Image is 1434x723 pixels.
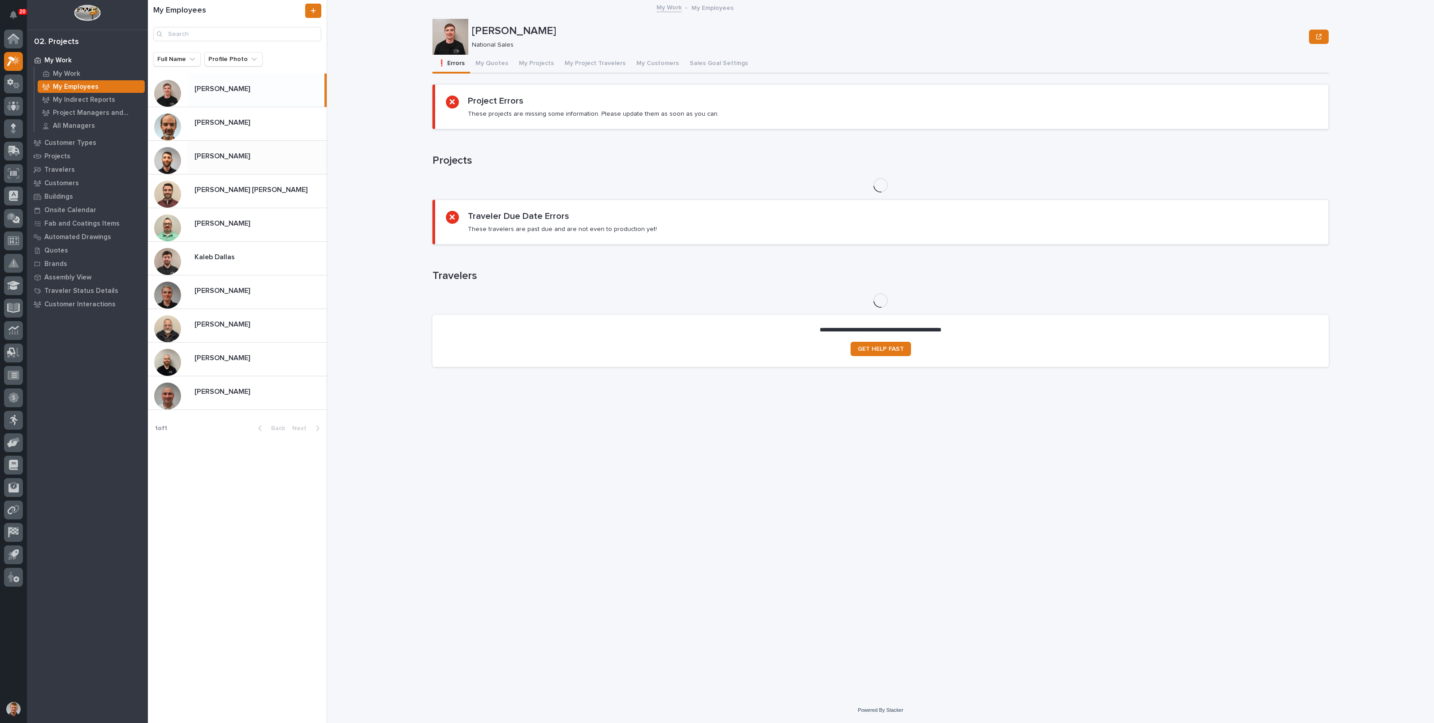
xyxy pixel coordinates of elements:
[44,139,96,147] p: Customer Types
[11,11,23,25] div: Notifications20
[432,154,1329,167] h1: Projects
[684,55,753,74] button: Sales Goal Settings
[53,83,99,91] p: My Employees
[35,93,148,106] a: My Indirect Reports
[472,25,1305,38] p: [PERSON_NAME]
[153,6,303,16] h1: My Employees
[148,418,174,440] p: 1 of 1
[35,119,148,132] a: All Managers
[44,260,67,268] p: Brands
[251,424,289,432] button: Back
[194,318,252,329] p: [PERSON_NAME]
[35,80,148,93] a: My Employees
[44,179,79,187] p: Customers
[53,96,115,104] p: My Indirect Reports
[20,9,26,15] p: 20
[468,225,657,233] p: These travelers are past due and are not even to production yet!
[691,2,734,12] p: My Employees
[858,346,904,352] span: GET HELP FAST
[194,386,252,396] p: [PERSON_NAME]
[53,122,95,130] p: All Managers
[194,117,252,127] p: [PERSON_NAME]
[53,109,141,117] p: Project Managers and Engineers
[27,149,148,163] a: Projects
[27,217,148,230] a: Fab and Coatings Items
[468,96,523,106] h2: Project Errors
[27,230,148,244] a: Automated Drawings
[432,270,1329,283] h1: Travelers
[27,284,148,297] a: Traveler Status Details
[148,309,327,343] a: [PERSON_NAME][PERSON_NAME]
[472,41,1302,49] p: National Sales
[27,53,148,67] a: My Work
[148,141,327,174] a: [PERSON_NAME][PERSON_NAME]
[468,110,719,118] p: These projects are missing some information. Please update them as soon as you can.
[27,176,148,190] a: Customers
[432,55,470,74] button: ❗ Errors
[44,206,96,214] p: Onsite Calendar
[44,274,91,282] p: Assembly View
[148,343,327,376] a: [PERSON_NAME][PERSON_NAME]
[194,150,252,161] p: [PERSON_NAME]
[194,352,252,362] p: [PERSON_NAME]
[44,287,118,295] p: Traveler Status Details
[74,4,100,21] img: Workspace Logo
[35,106,148,119] a: Project Managers and Engineers
[44,193,73,201] p: Buildings
[44,233,111,241] p: Automated Drawings
[44,166,75,174] p: Travelers
[27,190,148,203] a: Buildings
[148,242,327,275] a: Kaleb DallasKaleb Dallas
[27,163,148,176] a: Travelers
[44,247,68,255] p: Quotes
[289,424,327,432] button: Next
[470,55,514,74] button: My Quotes
[266,424,285,432] span: Back
[148,107,327,141] a: [PERSON_NAME][PERSON_NAME]
[194,83,252,93] p: [PERSON_NAME]
[194,218,252,228] p: [PERSON_NAME]
[27,270,148,284] a: Assembly View
[858,707,903,713] a: Powered By Stacker
[851,342,911,356] a: GET HELP FAST
[468,211,569,222] h2: Traveler Due Date Errors
[34,37,79,47] div: 02. Projects
[27,297,148,311] a: Customer Interactions
[44,152,70,161] p: Projects
[292,424,312,432] span: Next
[657,2,682,12] a: My Work
[27,203,148,217] a: Onsite Calendar
[204,52,263,66] button: Profile Photo
[514,55,559,74] button: My Projects
[194,184,309,194] p: [PERSON_NAME] [PERSON_NAME]
[194,251,237,261] p: Kaleb Dallas
[27,257,148,270] a: Brands
[148,174,327,208] a: [PERSON_NAME] [PERSON_NAME][PERSON_NAME] [PERSON_NAME]
[44,57,72,65] p: My Work
[27,244,148,257] a: Quotes
[4,700,23,719] button: users-avatar
[153,27,321,41] input: Search
[27,136,148,149] a: Customer Types
[148,376,327,410] a: [PERSON_NAME][PERSON_NAME]
[44,220,120,228] p: Fab and Coatings Items
[631,55,684,74] button: My Customers
[194,285,252,295] p: [PERSON_NAME]
[148,74,327,107] a: [PERSON_NAME][PERSON_NAME]
[148,208,327,242] a: [PERSON_NAME][PERSON_NAME]
[53,70,80,78] p: My Work
[44,301,116,309] p: Customer Interactions
[153,52,201,66] button: Full Name
[148,275,327,309] a: [PERSON_NAME][PERSON_NAME]
[4,5,23,24] button: Notifications
[35,67,148,80] a: My Work
[559,55,631,74] button: My Project Travelers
